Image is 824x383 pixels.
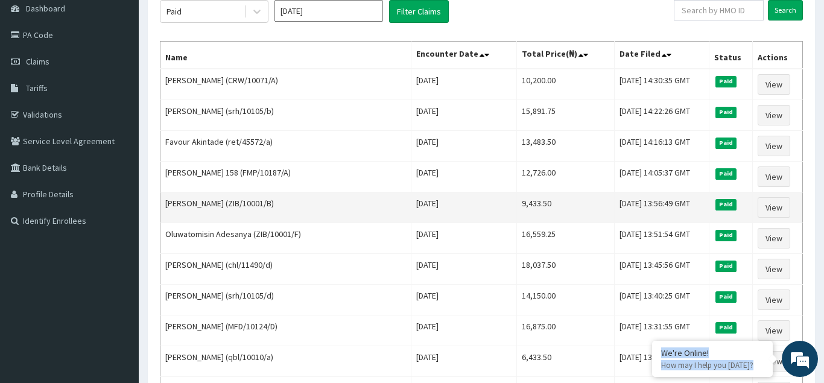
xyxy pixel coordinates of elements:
a: View [758,105,790,125]
span: Paid [715,168,737,179]
textarea: Type your message and hit 'Enter' [6,255,230,297]
span: Paid [715,107,737,118]
td: [PERSON_NAME] (srh/10105/d) [160,285,411,315]
td: [DATE] 14:30:35 GMT [615,69,709,100]
td: [DATE] 13:56:49 GMT [615,192,709,223]
td: [PERSON_NAME] (qbl/10010/a) [160,346,411,377]
td: [DATE] [411,69,516,100]
td: [PERSON_NAME] (ZIB/10001/B) [160,192,411,223]
td: [DATE] 13:51:54 GMT [615,223,709,254]
span: We're online! [70,115,166,236]
td: [DATE] [411,254,516,285]
span: Paid [715,76,737,87]
td: Favour Akintade (ret/45572/a) [160,131,411,162]
span: Paid [715,261,737,271]
span: Claims [26,56,49,67]
td: 6,433.50 [516,346,614,377]
td: [DATE] 13:31:55 GMT [615,315,709,346]
td: [PERSON_NAME] (CRW/10071/A) [160,69,411,100]
span: Paid [715,138,737,148]
div: We're Online! [661,347,764,358]
td: [DATE] [411,100,516,131]
td: 13,483.50 [516,131,614,162]
td: 14,150.00 [516,285,614,315]
img: d_794563401_company_1708531726252_794563401 [22,60,49,90]
div: Paid [166,5,182,17]
span: Paid [715,322,737,333]
a: View [758,136,790,156]
th: Name [160,42,411,69]
td: 15,891.75 [516,100,614,131]
td: [DATE] [411,223,516,254]
td: [PERSON_NAME] 158 (FMP/10187/A) [160,162,411,192]
td: 16,559.25 [516,223,614,254]
div: Minimize live chat window [198,6,227,35]
td: [DATE] 14:22:26 GMT [615,100,709,131]
td: [DATE] [411,346,516,377]
td: [DATE] [411,285,516,315]
td: [DATE] [411,162,516,192]
td: 12,726.00 [516,162,614,192]
a: View [758,74,790,95]
td: 10,200.00 [516,69,614,100]
td: [DATE] [411,192,516,223]
a: View [758,197,790,218]
td: [DATE] [411,315,516,346]
td: [DATE] 13:45:56 GMT [615,254,709,285]
span: Paid [715,199,737,210]
td: [DATE] [411,131,516,162]
a: View [758,166,790,187]
th: Encounter Date [411,42,516,69]
th: Status [709,42,752,69]
th: Total Price(₦) [516,42,614,69]
td: [DATE] 13:26:04 GMT [615,346,709,377]
td: [DATE] 14:16:13 GMT [615,131,709,162]
td: [PERSON_NAME] (chl/11490/d) [160,254,411,285]
span: Tariffs [26,83,48,93]
p: How may I help you today? [661,360,764,370]
td: 16,875.00 [516,315,614,346]
a: View [758,320,790,341]
td: 18,037.50 [516,254,614,285]
span: Paid [715,230,737,241]
a: View [758,228,790,248]
td: [PERSON_NAME] (MFD/10124/D) [160,315,411,346]
a: View [758,259,790,279]
span: Dashboard [26,3,65,14]
td: [DATE] 14:05:37 GMT [615,162,709,192]
th: Actions [753,42,803,69]
td: 9,433.50 [516,192,614,223]
td: Oluwatomisin Adesanya (ZIB/10001/F) [160,223,411,254]
span: Paid [715,291,737,302]
td: [DATE] 13:40:25 GMT [615,285,709,315]
th: Date Filed [615,42,709,69]
div: Chat with us now [63,68,203,83]
a: View [758,290,790,310]
td: [PERSON_NAME] (srh/10105/b) [160,100,411,131]
a: View [758,351,790,372]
